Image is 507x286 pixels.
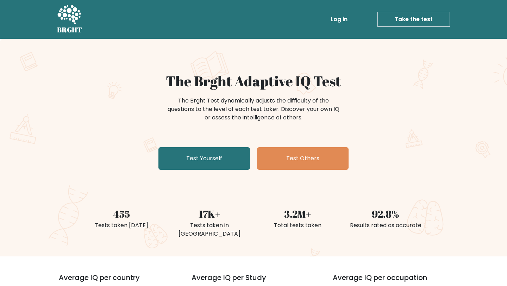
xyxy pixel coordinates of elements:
div: 3.2M+ [258,206,337,221]
a: Take the test [377,12,450,27]
div: 17K+ [170,206,249,221]
div: Total tests taken [258,221,337,230]
h5: BRGHT [57,26,82,34]
div: Results rated as accurate [346,221,425,230]
div: 455 [82,206,161,221]
a: BRGHT [57,3,82,36]
div: The Brght Test dynamically adjusts the difficulty of the questions to the level of each test take... [165,97,342,122]
a: Test Others [257,147,349,170]
div: Tests taken [DATE] [82,221,161,230]
div: Tests taken in [GEOGRAPHIC_DATA] [170,221,249,238]
a: Log in [328,12,350,26]
a: Test Yourself [158,147,250,170]
div: 92.8% [346,206,425,221]
h1: The Brght Adaptive IQ Test [82,73,425,89]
